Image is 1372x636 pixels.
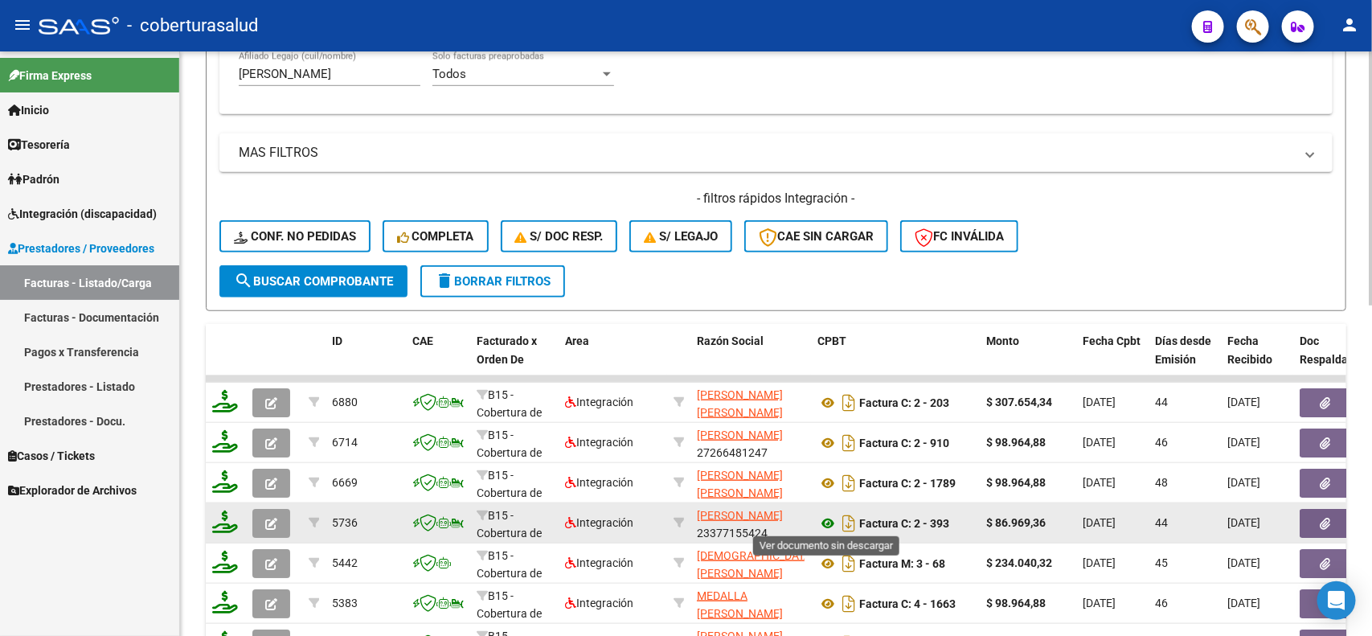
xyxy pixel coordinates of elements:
strong: Factura C: 2 - 393 [859,517,949,530]
mat-expansion-panel-header: MAS FILTROS [219,133,1333,172]
i: Descargar documento [838,551,859,577]
span: Area [565,334,589,347]
span: [PERSON_NAME] [PERSON_NAME] [697,469,783,500]
span: - coberturasalud [127,8,258,43]
span: [DATE] [1227,516,1260,529]
span: [DATE] [1083,476,1116,489]
span: [DATE] [1083,516,1116,529]
span: Razón Social [697,334,764,347]
i: Descargar documento [838,511,859,536]
span: MEDALLA [PERSON_NAME] [697,589,783,621]
div: 27253205682 [697,466,805,500]
span: Completa [397,229,474,244]
div: Open Intercom Messenger [1317,581,1356,620]
i: Descargar documento [838,470,859,496]
span: S/ legajo [644,229,718,244]
span: S/ Doc Resp. [515,229,604,244]
span: 46 [1155,436,1168,449]
strong: $ 98.964,88 [986,597,1046,609]
span: [DATE] [1227,597,1260,609]
span: Firma Express [8,67,92,84]
button: Completa [383,220,489,252]
button: CAE SIN CARGAR [744,220,888,252]
span: Buscar Comprobante [234,274,393,289]
strong: Factura C: 4 - 1663 [859,597,956,610]
datatable-header-cell: Fecha Recibido [1221,324,1293,395]
span: Padrón [8,170,59,188]
datatable-header-cell: CAE [406,324,470,395]
i: Descargar documento [838,390,859,416]
span: [DEMOGRAPHIC_DATA] [PERSON_NAME] [697,549,814,581]
span: 5383 [332,597,358,609]
div: 20268341073 [697,547,805,581]
strong: Factura C: 2 - 910 [859,437,949,449]
datatable-header-cell: Area [559,324,667,395]
datatable-header-cell: Razón Social [690,324,811,395]
span: Integración [565,476,633,489]
div: 23331378909 [697,587,805,621]
span: [DATE] [1083,396,1116,408]
i: Descargar documento [838,591,859,617]
span: Fecha Recibido [1227,334,1272,366]
span: Fecha Cpbt [1083,334,1141,347]
span: 46 [1155,597,1168,609]
strong: Factura M: 3 - 68 [859,557,945,570]
span: Integración [565,436,633,449]
div: 27300704080 [697,386,805,420]
span: [DATE] [1083,597,1116,609]
button: Borrar Filtros [420,265,565,297]
span: Integración [565,597,633,609]
span: B15 - Cobertura de Salud [477,388,542,438]
button: S/ Doc Resp. [501,220,618,252]
span: B15 - Cobertura de Salud [477,549,542,599]
div: 27266481247 [697,426,805,460]
span: Facturado x Orden De [477,334,537,366]
strong: $ 98.964,88 [986,436,1046,449]
mat-icon: search [234,271,253,290]
span: Monto [986,334,1019,347]
i: Descargar documento [838,430,859,456]
span: 6880 [332,396,358,408]
span: Integración [565,556,633,569]
span: Todos [432,67,466,81]
span: [DATE] [1227,476,1260,489]
mat-icon: delete [435,271,454,290]
span: Integración [565,516,633,529]
strong: Factura C: 2 - 203 [859,396,949,409]
span: CAE [412,334,433,347]
button: FC Inválida [900,220,1018,252]
span: [DATE] [1227,556,1260,569]
span: FC Inválida [915,229,1004,244]
span: [PERSON_NAME] [PERSON_NAME] [697,388,783,420]
button: Conf. no pedidas [219,220,371,252]
strong: Factura C: 2 - 1789 [859,477,956,490]
mat-icon: person [1340,15,1359,35]
button: S/ legajo [629,220,732,252]
span: 5736 [332,516,358,529]
datatable-header-cell: Días desde Emisión [1149,324,1221,395]
span: Prestadores / Proveedores [8,240,154,257]
mat-panel-title: MAS FILTROS [239,144,1294,162]
datatable-header-cell: Monto [980,324,1076,395]
span: Borrar Filtros [435,274,551,289]
span: B15 - Cobertura de Salud [477,469,542,519]
span: 44 [1155,516,1168,529]
datatable-header-cell: ID [326,324,406,395]
h4: - filtros rápidos Integración - [219,190,1333,207]
span: [PERSON_NAME] [697,509,783,522]
span: [PERSON_NAME] [697,429,783,441]
strong: $ 98.964,88 [986,476,1046,489]
div: 23377155424 [697,507,805,540]
span: Integración [565,396,633,408]
strong: $ 307.654,34 [986,396,1052,408]
strong: $ 234.040,32 [986,556,1052,569]
span: B15 - Cobertura de Salud [477,429,542,478]
span: Inicio [8,101,49,119]
span: Casos / Tickets [8,447,95,465]
span: 44 [1155,396,1168,408]
span: 5442 [332,556,358,569]
span: Conf. no pedidas [234,229,356,244]
span: Integración (discapacidad) [8,205,157,223]
mat-icon: menu [13,15,32,35]
span: Tesorería [8,136,70,154]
